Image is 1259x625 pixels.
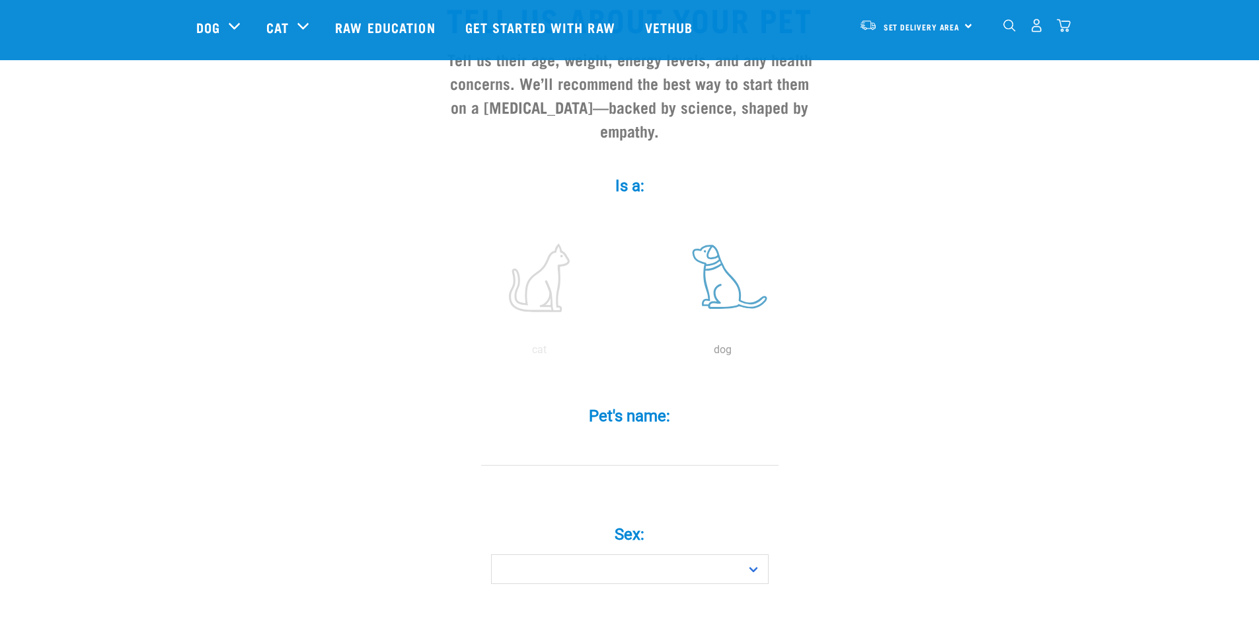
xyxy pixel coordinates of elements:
h3: Tell us their age, weight, energy levels, and any health concerns. We’ll recommend the best way t... [442,47,818,142]
a: Cat [266,17,289,37]
label: Is a: [432,174,828,198]
img: home-icon@2x.png [1057,19,1071,32]
a: Vethub [632,1,710,54]
label: Sex: [432,522,828,546]
a: Dog [196,17,220,37]
p: cat [450,342,629,358]
img: user.png [1030,19,1044,32]
label: Pet's name: [432,404,828,428]
img: van-moving.png [859,19,877,31]
img: home-icon-1@2x.png [1003,19,1016,32]
a: Raw Education [322,1,451,54]
a: Get started with Raw [452,1,632,54]
p: dog [634,342,812,358]
span: Set Delivery Area [884,24,960,29]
